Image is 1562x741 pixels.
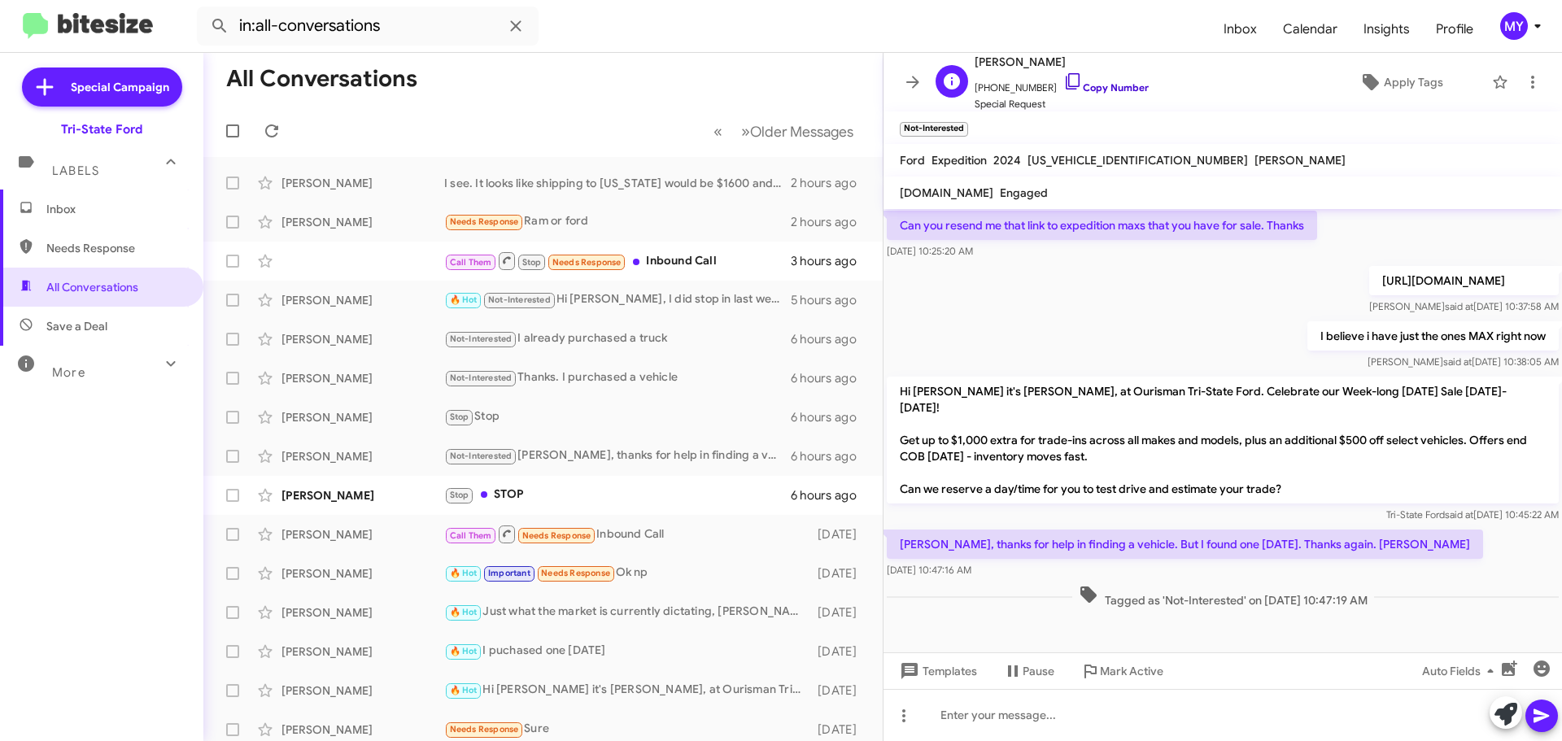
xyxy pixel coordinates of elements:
div: [DATE] [809,643,870,660]
span: 🔥 Hot [450,646,478,656]
a: Copy Number [1063,81,1149,94]
span: Special Request [975,96,1149,112]
span: Mark Active [1100,656,1163,686]
span: [PERSON_NAME] [1254,153,1346,168]
span: Expedition [932,153,987,168]
span: All Conversations [46,279,138,295]
span: Save a Deal [46,318,107,334]
span: Needs Response [552,257,622,268]
button: Apply Tags [1317,68,1484,97]
div: [PERSON_NAME], thanks for help in finding a vehicle. But I found one [DATE]. Thanks again. [PERSO... [444,447,791,465]
div: [PERSON_NAME] [281,292,444,308]
span: Apply Tags [1384,68,1443,97]
span: Not-Interested [450,333,513,344]
span: said at [1445,508,1473,521]
span: said at [1443,355,1472,368]
span: Older Messages [750,123,853,141]
span: Ford [900,153,925,168]
span: Call Them [450,257,492,268]
div: [PERSON_NAME] [281,565,444,582]
div: STOP [444,486,791,504]
div: [DATE] [809,721,870,738]
small: Not-Interested [900,122,968,137]
span: More [52,365,85,380]
span: Pause [1023,656,1054,686]
div: 6 hours ago [791,331,870,347]
span: Important [488,568,530,578]
span: Auto Fields [1422,656,1500,686]
nav: Page navigation example [705,115,863,148]
div: [DATE] [809,565,870,582]
span: 🔥 Hot [450,568,478,578]
span: Templates [897,656,977,686]
span: 🔥 Hot [450,607,478,617]
div: [PERSON_NAME] [281,370,444,386]
p: Hi [PERSON_NAME] it's [PERSON_NAME], at Ourisman Tri-State Ford. Celebrate our Week-long [DATE] S... [887,377,1559,503]
div: [PERSON_NAME] [281,526,444,543]
div: I already purchased a truck [444,329,791,348]
span: Not-Interested [450,451,513,461]
div: Thanks. I purchased a vehicle [444,368,791,387]
div: 2 hours ago [791,175,870,191]
a: Special Campaign [22,68,182,107]
button: Pause [990,656,1067,686]
span: [DATE] 10:47:16 AM [887,564,971,576]
div: Hi [PERSON_NAME], I did stop in last week and [PERSON_NAME] helped me put together a quote for a ... [444,290,791,309]
div: [PERSON_NAME] [281,214,444,230]
span: Not-Interested [488,294,551,305]
div: 3 hours ago [791,253,870,269]
div: Hi [PERSON_NAME] it's [PERSON_NAME], at Ourisman Tri-State Ford. Celebrate our Week-long [DATE] S... [444,681,809,700]
a: Profile [1423,6,1486,53]
p: I believe i have just the ones MAX right now [1307,321,1559,351]
span: [PHONE_NUMBER] [975,72,1149,96]
span: said at [1445,300,1473,312]
button: Templates [884,656,990,686]
div: [DATE] [809,526,870,543]
div: MY [1500,12,1528,40]
div: [PERSON_NAME] [281,448,444,464]
div: [PERSON_NAME] [281,604,444,621]
span: Inbox [46,201,185,217]
div: Just what the market is currently dictating, [PERSON_NAME]. [444,603,809,621]
span: Engaged [1000,185,1048,200]
p: Can you resend me that link to expedition maxs that you have for sale. Thanks [887,211,1317,240]
span: [PERSON_NAME] [975,52,1149,72]
span: Needs Response [450,216,519,227]
span: » [741,121,750,142]
span: Call Them [450,530,492,541]
span: Needs Response [450,724,519,734]
div: I puchased one [DATE] [444,642,809,660]
div: Inbound Call [444,524,809,544]
button: Mark Active [1067,656,1176,686]
span: Inbox [1211,6,1270,53]
div: Inbound Call [444,251,791,271]
div: 6 hours ago [791,448,870,464]
p: [URL][DOMAIN_NAME] [1369,266,1559,295]
span: Tri-State Ford [DATE] 10:45:22 AM [1386,508,1559,521]
span: Stop [450,490,469,500]
button: MY [1486,12,1544,40]
span: [PERSON_NAME] [DATE] 10:38:05 AM [1368,355,1559,368]
div: I see. It looks like shipping to [US_STATE] would be $1600 and would be taxed. Would you be willi... [444,175,791,191]
span: Labels [52,163,99,178]
button: Next [731,115,863,148]
div: [PERSON_NAME] [281,682,444,699]
span: Insights [1350,6,1423,53]
div: 2 hours ago [791,214,870,230]
span: Stop [522,257,542,268]
div: 5 hours ago [791,292,870,308]
span: [PERSON_NAME] [DATE] 10:37:58 AM [1369,300,1559,312]
span: Needs Response [522,530,591,541]
div: [PERSON_NAME] [281,487,444,503]
div: Stop [444,408,791,426]
span: Needs Response [46,240,185,256]
div: 6 hours ago [791,409,870,425]
div: [DATE] [809,604,870,621]
span: [DOMAIN_NAME] [900,185,993,200]
div: Ok np [444,564,809,582]
span: Stop [450,412,469,422]
span: 2024 [993,153,1021,168]
span: Calendar [1270,6,1350,53]
input: Search [197,7,539,46]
